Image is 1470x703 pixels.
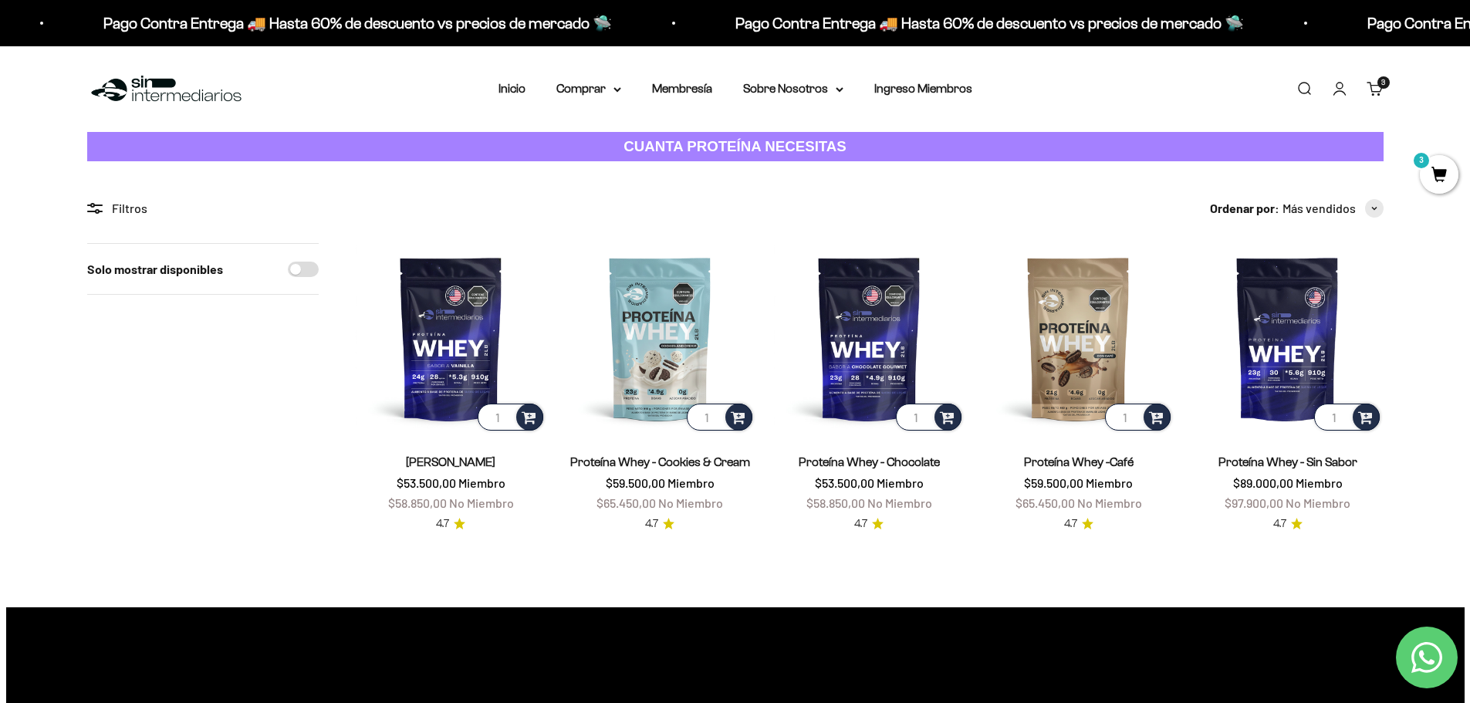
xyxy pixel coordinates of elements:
mark: 3 [1412,151,1431,170]
span: $58.850,00 [806,495,865,510]
span: $65.450,00 [1015,495,1075,510]
a: Proteína Whey -Café [1024,455,1134,468]
a: 4.74.7 de 5.0 estrellas [854,515,884,532]
summary: Sobre Nosotros [743,79,843,99]
span: $59.500,00 [1024,475,1083,490]
a: 4.74.7 de 5.0 estrellas [1064,515,1093,532]
strong: CUANTA PROTEÍNA NECESITAS [623,138,847,154]
span: $53.500,00 [815,475,874,490]
p: Pago Contra Entrega 🚚 Hasta 60% de descuento vs precios de mercado 🛸 [100,11,608,35]
a: 4.74.7 de 5.0 estrellas [436,515,465,532]
span: $97.900,00 [1225,495,1283,510]
span: 4.7 [1273,515,1286,532]
a: Ingreso Miembros [874,82,972,95]
span: Miembro [667,475,715,490]
a: 4.74.7 de 5.0 estrellas [1273,515,1303,532]
p: Pago Contra Entrega 🚚 Hasta 60% de descuento vs precios de mercado 🛸 [732,11,1240,35]
div: Filtros [87,198,319,218]
span: 4.7 [645,515,658,532]
span: No Miembro [1286,495,1350,510]
span: $53.500,00 [397,475,456,490]
a: Proteína Whey - Sin Sabor [1218,455,1357,468]
span: Ordenar por: [1210,198,1279,218]
span: No Miembro [449,495,514,510]
span: 4.7 [436,515,449,532]
a: Inicio [498,82,525,95]
button: Más vendidos [1282,198,1384,218]
span: 4.7 [854,515,867,532]
a: Proteína Whey - Cookies & Cream [570,455,750,468]
span: Más vendidos [1282,198,1356,218]
a: 4.74.7 de 5.0 estrellas [645,515,674,532]
span: 3 [1381,79,1385,86]
a: Membresía [652,82,712,95]
span: No Miembro [658,495,723,510]
span: $65.450,00 [596,495,656,510]
summary: Comprar [556,79,621,99]
span: Miembro [1086,475,1133,490]
label: Solo mostrar disponibles [87,259,223,279]
span: Miembro [877,475,924,490]
a: CUANTA PROTEÍNA NECESITAS [87,132,1384,162]
a: [PERSON_NAME] [406,455,495,468]
span: $59.500,00 [606,475,665,490]
span: $58.850,00 [388,495,447,510]
a: Proteína Whey - Chocolate [799,455,940,468]
span: Miembro [1296,475,1343,490]
span: No Miembro [867,495,932,510]
span: Miembro [458,475,505,490]
span: $89.000,00 [1233,475,1293,490]
span: No Miembro [1077,495,1142,510]
a: 3 [1420,167,1458,184]
span: 4.7 [1064,515,1077,532]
